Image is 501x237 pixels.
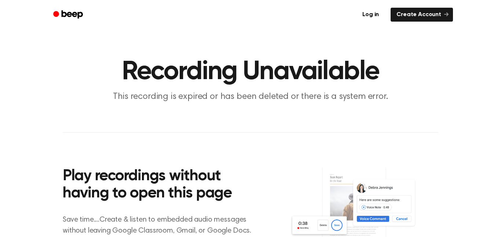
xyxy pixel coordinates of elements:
[63,168,260,203] h2: Play recordings without having to open this page
[391,8,453,22] a: Create Account
[48,8,89,22] a: Beep
[355,6,386,23] a: Log in
[63,59,438,85] h1: Recording Unavailable
[63,214,260,236] p: Save time....Create & listen to embedded audio messages without leaving Google Classroom, Gmail, ...
[110,91,391,103] p: This recording is expired or has been deleted or there is a system error.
